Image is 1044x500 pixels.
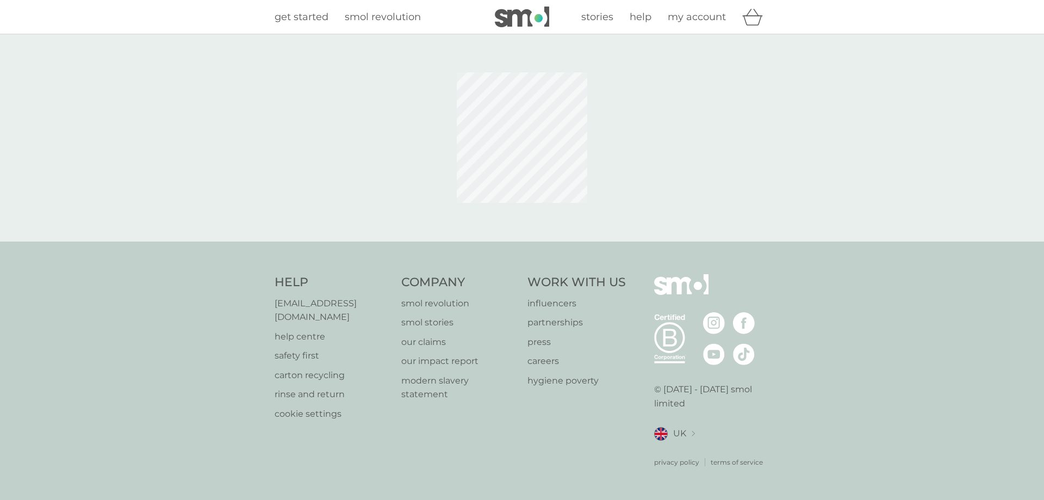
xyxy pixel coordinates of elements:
span: my account [668,11,726,23]
a: [EMAIL_ADDRESS][DOMAIN_NAME] [275,297,390,324]
a: terms of service [711,457,763,467]
a: help centre [275,330,390,344]
a: press [527,335,626,349]
h4: Work With Us [527,274,626,291]
a: rinse and return [275,387,390,402]
a: stories [581,9,613,25]
a: privacy policy [654,457,699,467]
img: visit the smol Facebook page [733,312,755,334]
a: our impact report [401,354,517,368]
img: visit the smol Instagram page [703,312,725,334]
img: visit the smol Youtube page [703,343,725,365]
img: smol [654,274,709,311]
span: smol revolution [345,11,421,23]
p: © [DATE] - [DATE] smol limited [654,382,770,410]
span: help [630,11,651,23]
a: careers [527,354,626,368]
a: carton recycling [275,368,390,382]
a: smol revolution [345,9,421,25]
img: UK flag [654,427,668,441]
h4: Help [275,274,390,291]
a: smol stories [401,316,517,330]
img: select a new location [692,431,695,437]
span: UK [673,427,686,441]
a: cookie settings [275,407,390,421]
a: my account [668,9,726,25]
img: smol [495,7,549,27]
a: get started [275,9,328,25]
a: safety first [275,349,390,363]
a: influencers [527,297,626,311]
span: get started [275,11,328,23]
h4: Company [401,274,517,291]
a: our claims [401,335,517,349]
a: smol revolution [401,297,517,311]
a: help [630,9,651,25]
div: basket [742,6,769,28]
a: modern slavery statement [401,374,517,402]
span: stories [581,11,613,23]
a: partnerships [527,316,626,330]
a: hygiene poverty [527,374,626,388]
img: visit the smol Tiktok page [733,343,755,365]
